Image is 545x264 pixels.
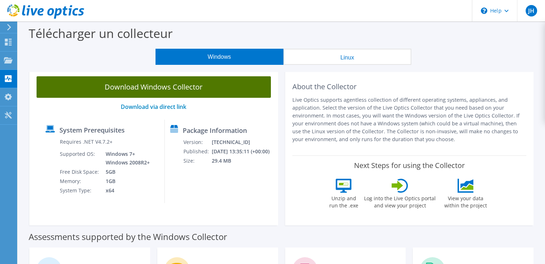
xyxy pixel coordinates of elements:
label: Requires .NET V4.7.2+ [60,138,113,145]
label: Package Information [183,127,247,134]
label: Télécharger un collecteur [29,25,173,42]
button: Linux [283,49,411,65]
td: Supported OS: [59,149,100,167]
td: 29.4 MB [211,156,274,165]
a: Download Windows Collector [37,76,271,98]
button: Windows [156,49,283,65]
h2: About the Collector [292,82,527,91]
svg: \n [481,8,487,14]
span: JH [526,5,537,16]
td: [DATE] 13:35:11 (+00:00) [211,147,274,156]
p: Live Optics supports agentless collection of different operating systems, appliances, and applica... [292,96,527,143]
a: Download via direct link [121,103,186,111]
label: Unzip and run the .exe [327,193,360,209]
td: 1GB [100,177,151,186]
td: Free Disk Space: [59,167,100,177]
td: 5GB [100,167,151,177]
td: Published: [183,147,211,156]
td: Size: [183,156,211,165]
label: View your data within the project [440,193,491,209]
label: Log into the Live Optics portal and view your project [364,193,436,209]
td: Version: [183,138,211,147]
td: x64 [100,186,151,195]
label: System Prerequisites [59,126,125,134]
td: System Type: [59,186,100,195]
td: [TECHNICAL_ID] [211,138,274,147]
td: Memory: [59,177,100,186]
td: Windows 7+ Windows 2008R2+ [100,149,151,167]
label: Assessments supported by the Windows Collector [29,233,227,240]
label: Next Steps for using the Collector [354,161,465,170]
